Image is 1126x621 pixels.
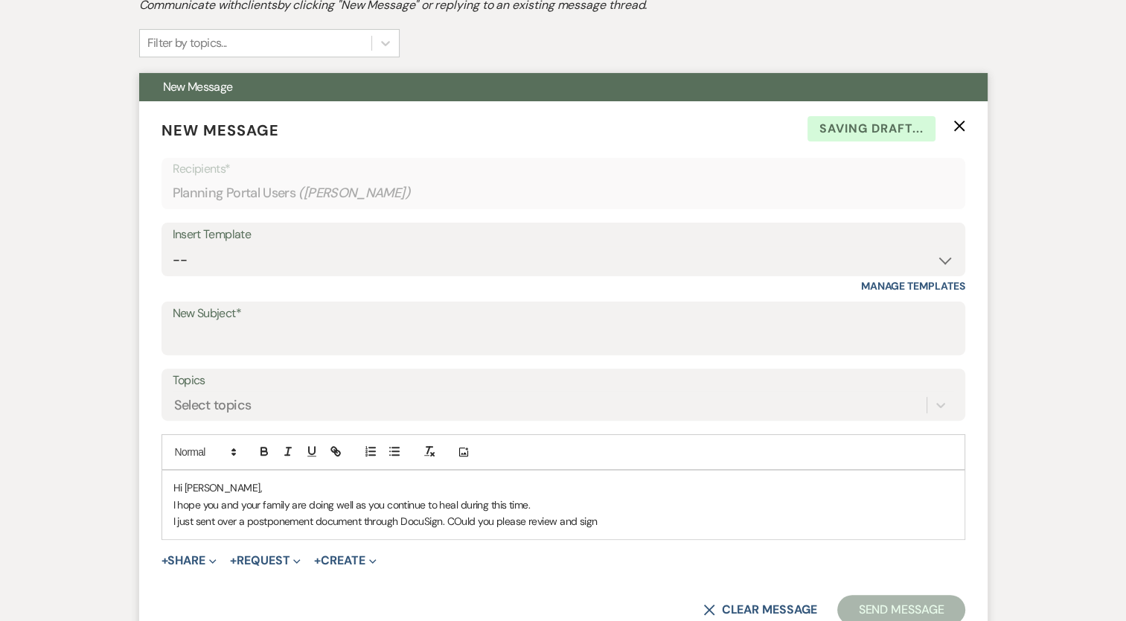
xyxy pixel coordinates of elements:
div: Planning Portal Users [173,179,954,208]
p: Hi [PERSON_NAME], [173,480,953,496]
div: Insert Template [173,224,954,246]
div: Filter by topics... [147,34,227,52]
div: Select topics [174,395,252,415]
p: I just sent over a postponement document through DocuSign. COuld you please review and sign [173,513,953,529]
span: Saving draft... [807,116,935,141]
label: Topics [173,370,954,392]
a: Manage Templates [861,279,965,293]
span: New Message [163,79,233,95]
span: New Message [161,121,279,140]
span: + [230,555,237,567]
span: + [314,555,321,567]
button: Create [314,555,376,567]
label: New Subject* [173,303,954,325]
p: Recipients* [173,159,954,179]
span: + [161,555,168,567]
button: Request [230,555,301,567]
button: Share [161,555,217,567]
button: Clear message [703,604,816,616]
p: I hope you and your family are doing well as you continue to heal during this time. [173,497,953,513]
span: ( [PERSON_NAME] ) [298,183,410,203]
